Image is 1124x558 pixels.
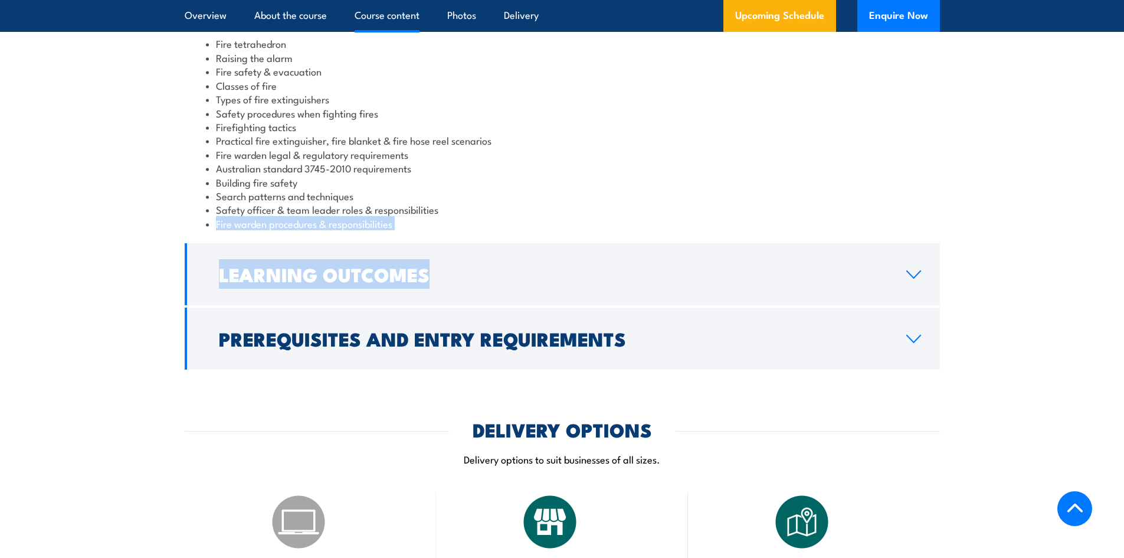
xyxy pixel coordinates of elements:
[206,175,919,189] li: Building fire safety
[206,161,919,175] li: Australian standard 3745-2010 requirements
[219,266,887,282] h2: Learning Outcomes
[206,79,919,92] li: Classes of fire
[206,217,919,230] li: Fire warden procedures & responsibilities
[473,421,652,438] h2: DELIVERY OPTIONS
[206,106,919,120] li: Safety procedures when fighting fires
[206,51,919,64] li: Raising the alarm
[206,120,919,133] li: Firefighting tactics
[206,37,919,50] li: Fire tetrahedron
[185,308,940,370] a: Prerequisites and Entry Requirements
[206,133,919,147] li: Practical fire extinguisher, fire blanket & fire hose reel scenarios
[219,330,887,347] h2: Prerequisites and Entry Requirements
[206,203,919,216] li: Safety officer & team leader roles & responsibilities
[185,452,940,466] p: Delivery options to suit businesses of all sizes.
[206,189,919,203] li: Search patterns and techniques
[206,64,919,78] li: Fire safety & evacuation
[206,148,919,161] li: Fire warden legal & regulatory requirements
[185,243,940,305] a: Learning Outcomes
[206,92,919,106] li: Types of fire extinguishers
